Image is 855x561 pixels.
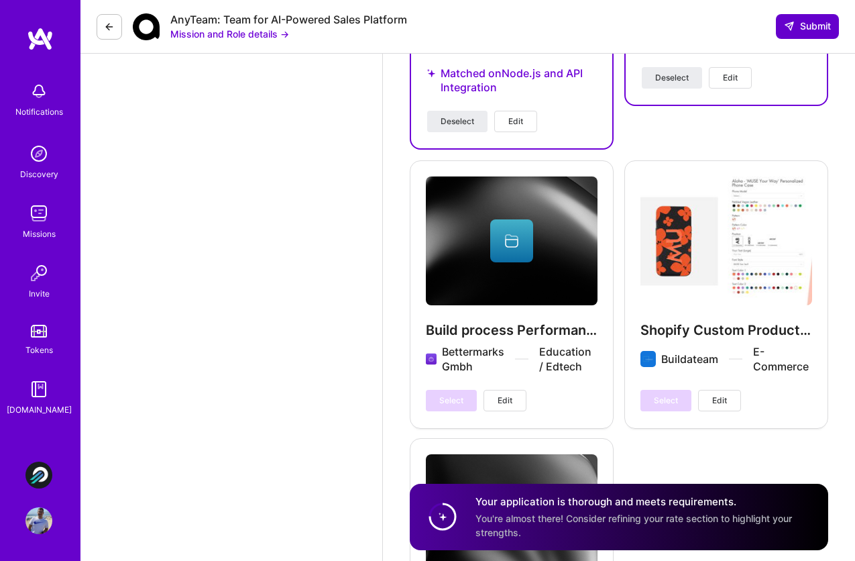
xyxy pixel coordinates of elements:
[709,67,752,89] button: Edit
[27,27,54,51] img: logo
[23,227,56,241] div: Missions
[784,19,831,33] span: Submit
[427,68,435,79] i: icon StarsPurple
[25,260,52,287] img: Invite
[31,325,47,338] img: tokens
[104,21,115,32] i: icon LeftArrowDark
[133,13,160,40] img: Company Logo
[25,78,52,105] img: bell
[475,495,812,509] h4: Your application is thorough and meets requirements.
[698,390,741,411] button: Edit
[25,462,52,489] img: Plato Systems: Front-End Development
[776,14,839,38] div: null
[441,115,474,127] span: Deselect
[723,72,738,84] span: Edit
[776,14,839,38] button: Submit
[20,167,58,181] div: Discovery
[655,72,689,84] span: Deselect
[25,200,52,227] img: teamwork
[25,343,53,357] div: Tokens
[483,390,526,411] button: Edit
[7,403,72,417] div: [DOMAIN_NAME]
[494,111,537,132] button: Edit
[25,507,52,534] img: User Avatar
[712,395,727,407] span: Edit
[25,376,52,403] img: guide book
[170,13,407,27] div: AnyTeam: Team for AI-Powered Sales Platform
[427,111,488,132] button: Deselect
[498,395,512,407] span: Edit
[15,105,63,119] div: Notifications
[170,27,289,41] button: Mission and Role details →
[22,507,56,534] a: User Avatar
[508,115,523,127] span: Edit
[475,513,792,538] span: You're almost there! Consider refining your rate section to highlight your strengths.
[29,287,50,301] div: Invite
[784,21,795,32] i: icon SendLight
[427,50,596,111] div: Matched on Node.js and API Integration
[642,67,702,89] button: Deselect
[25,140,52,167] img: discovery
[22,462,56,489] a: Plato Systems: Front-End Development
